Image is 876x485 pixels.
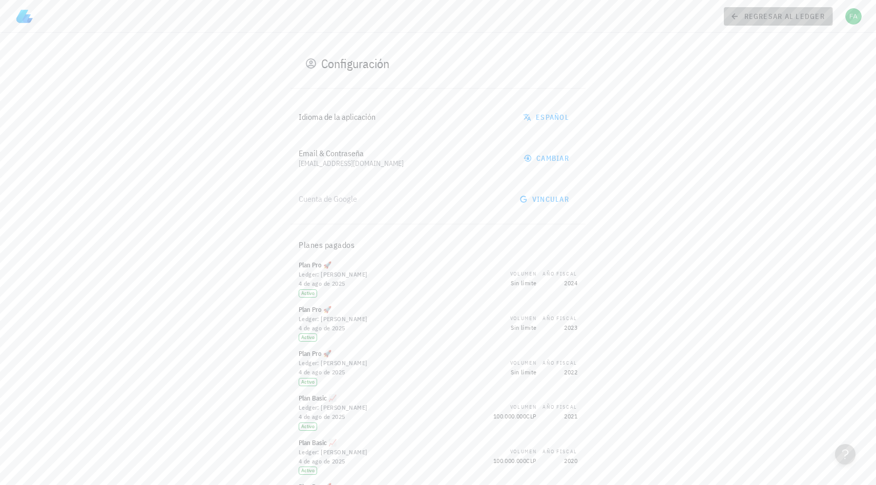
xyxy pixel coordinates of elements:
[290,233,586,257] div: Planes pagados
[724,7,833,26] a: regresar al ledger
[299,423,317,431] span: Activo
[543,411,577,421] div: 2021
[517,108,577,126] button: Español
[299,438,337,447] span: Plan Basic 📈
[299,305,331,314] span: Plan Pro 🚀
[543,403,577,411] div: Año fiscal
[510,367,537,377] div: Sin límite
[299,404,487,412] div: Ledger: [PERSON_NAME]
[16,8,33,25] img: LedgiFi
[493,412,526,420] span: 100.000.000
[299,333,317,342] span: Activo
[510,314,537,323] div: Volumen
[299,112,509,122] div: Idioma de la aplicación
[526,457,536,465] span: CLP
[299,149,509,158] div: Email & Contraseña
[299,378,317,386] span: Activo
[493,457,526,465] span: 100.000.000
[543,456,577,466] div: 2020
[510,278,537,288] div: Sin límite
[299,448,487,456] div: Ledger: [PERSON_NAME]
[526,154,569,163] span: cambiar
[510,270,537,278] div: Volumen
[299,159,509,168] div: [EMAIL_ADDRESS][DOMAIN_NAME]
[299,467,317,475] span: Activo
[543,323,577,333] div: 2023
[299,261,331,269] span: Plan Pro 🚀
[299,280,504,288] div: 4 de ago de 2025
[299,413,487,421] div: 4 de ago de 2025
[510,359,537,367] div: Volumen
[526,412,536,420] span: CLP
[525,113,569,122] span: Español
[543,278,577,288] div: 2024
[299,359,504,367] div: Ledger: [PERSON_NAME]
[299,289,317,298] span: Activo
[493,403,537,411] div: Volumen
[299,457,487,466] div: 4 de ago de 2025
[510,323,537,333] div: Sin límite
[543,359,577,367] div: Año fiscal
[845,8,862,25] div: avatar
[299,270,504,279] div: Ledger: [PERSON_NAME]
[299,324,504,332] div: 4 de ago de 2025
[299,315,504,323] div: Ledger: [PERSON_NAME]
[493,448,537,456] div: Volumen
[299,349,331,358] span: Plan Pro 🚀
[299,368,504,376] div: 4 de ago de 2025
[517,149,577,167] button: cambiar
[299,394,337,403] span: Plan Basic 📈
[543,448,577,456] div: Año fiscal
[321,55,389,72] div: Configuración
[543,270,577,278] div: Año fiscal
[543,314,577,323] div: Año fiscal
[543,367,577,377] div: 2022
[732,12,825,21] span: regresar al ledger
